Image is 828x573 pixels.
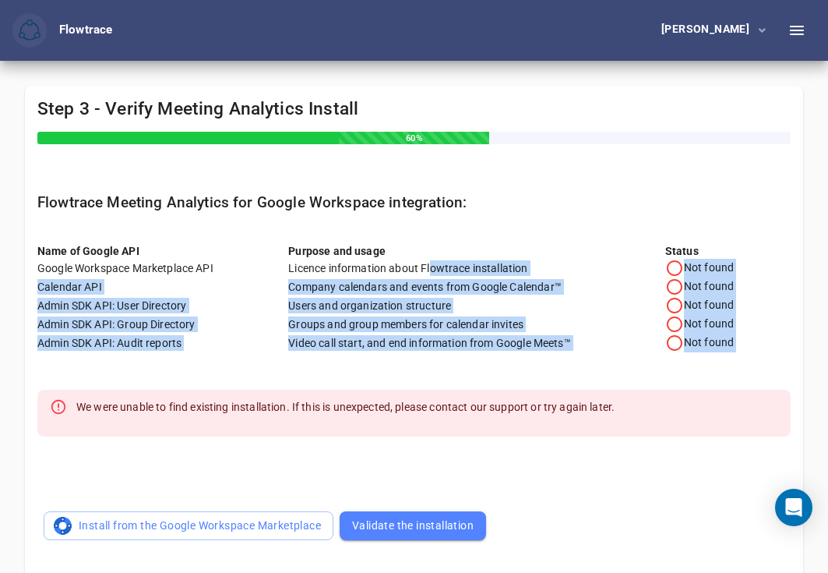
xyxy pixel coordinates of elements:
div: Users and organization structure [288,298,665,313]
div: Video call start, and end information from Google Meets™ [288,335,665,351]
div: Not found [665,278,791,296]
div: Admin SDK API: Audit reports [37,335,288,351]
div: Admin SDK API: User Directory [37,298,288,313]
div: Open Intercom Messenger [775,489,812,526]
div: Groups and group members for calendar invites [288,317,665,332]
b: Name of Google API [37,245,139,257]
div: Licence information about Flowtrace installation [288,260,665,276]
div: Not found [665,296,791,315]
div: Not found [665,259,791,278]
div: 60% [339,132,489,144]
div: [PERSON_NAME] [661,23,756,34]
img: Flowtrace [19,19,41,41]
h4: Step 3 - Verify Meeting Analytics Install [37,98,791,144]
span: Install from the Google Workspace Marketplace [56,516,321,536]
span: Validate the installation [352,516,474,536]
div: Not found [665,315,791,334]
div: Admin SDK API: Group Directory [37,317,288,332]
div: Flowtrace [59,22,112,39]
button: Validate the installation [340,511,486,540]
b: Purpose and usage [288,245,386,257]
div: Company calendars and events from Google Calendar™ [288,279,665,295]
img: Logo [53,516,72,536]
div: Calendar API [37,279,288,295]
h5: Flowtrace Meeting Analytics for Google Workspace integration: [37,194,791,212]
div: Not found [665,334,791,352]
b: Status [665,245,699,257]
button: Flowtrace [12,13,47,48]
button: LogoInstall from the Google Workspace Marketplace [44,511,333,540]
p: We were unable to find existing installation. If this is unexpected, please contact our support o... [76,399,615,415]
button: Toggle Sidebar [778,12,816,49]
button: [PERSON_NAME] [636,16,778,45]
div: Google Workspace Marketplace API [37,260,288,276]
